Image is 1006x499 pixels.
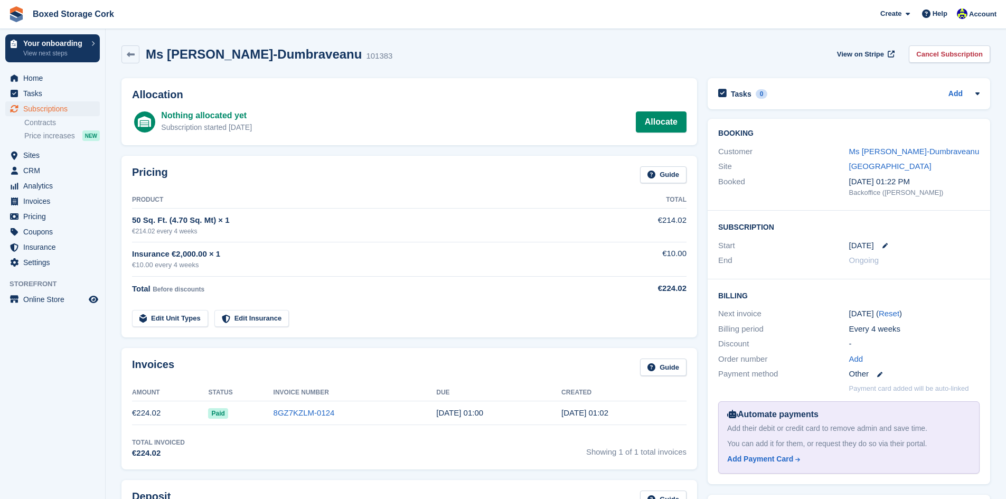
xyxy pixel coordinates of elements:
div: Subscription started [DATE] [161,122,252,133]
time: 2025-09-02 00:00:00 UTC [436,408,483,417]
div: Every 4 weeks [849,323,980,335]
div: [DATE] ( ) [849,308,980,320]
span: Analytics [23,178,87,193]
p: View next steps [23,49,86,58]
div: Nothing allocated yet [161,109,252,122]
h2: Tasks [731,89,751,99]
p: Your onboarding [23,40,86,47]
div: €224.02 [601,283,687,295]
a: 8GZ7KZLM-0124 [274,408,335,417]
span: Ongoing [849,256,879,265]
a: Your onboarding View next steps [5,34,100,62]
div: Site [718,161,849,173]
span: Sites [23,148,87,163]
img: stora-icon-8386f47178a22dfd0bd8f6a31ec36ba5ce8667c1dd55bd0f319d3a0aa187defe.svg [8,6,24,22]
div: 101383 [366,50,392,62]
span: Subscriptions [23,101,87,116]
div: Order number [718,353,849,365]
a: Price increases NEW [24,130,100,142]
th: Product [132,192,601,209]
a: menu [5,163,100,178]
div: Discount [718,338,849,350]
span: Insurance [23,240,87,255]
a: Guide [640,166,687,184]
h2: Subscription [718,221,980,232]
div: €10.00 every 4 weeks [132,260,601,270]
h2: Allocation [132,89,687,101]
h2: Pricing [132,166,168,184]
p: Payment card added will be auto-linked [849,383,969,394]
th: Due [436,384,561,401]
th: Total [601,192,687,209]
span: Price increases [24,131,75,141]
span: Settings [23,255,87,270]
div: €224.02 [132,447,185,459]
a: menu [5,86,100,101]
a: Ms [PERSON_NAME]-Dumbraveanu [849,147,980,156]
td: €224.02 [132,401,208,425]
th: Invoice Number [274,384,437,401]
td: €10.00 [601,242,687,276]
a: Contracts [24,118,100,128]
span: Online Store [23,292,87,307]
span: Total [132,284,151,293]
time: 2025-09-01 00:02:23 UTC [561,408,608,417]
th: Created [561,384,687,401]
a: menu [5,209,100,224]
div: Next invoice [718,308,849,320]
span: Coupons [23,224,87,239]
div: Start [718,240,849,252]
a: Add [948,88,963,100]
a: menu [5,178,100,193]
div: Backoffice ([PERSON_NAME]) [849,187,980,198]
span: View on Stripe [837,49,884,60]
span: Showing 1 of 1 total invoices [586,438,687,459]
div: 50 Sq. Ft. (4.70 Sq. Mt) × 1 [132,214,601,227]
a: Edit Insurance [214,310,289,327]
th: Amount [132,384,208,401]
div: Automate payments [727,408,971,421]
a: Allocate [636,111,687,133]
div: Booked [718,176,849,198]
a: menu [5,71,100,86]
a: menu [5,101,100,116]
span: Pricing [23,209,87,224]
span: CRM [23,163,87,178]
div: Payment method [718,368,849,380]
time: 2025-09-01 00:00:00 UTC [849,240,874,252]
div: Billing period [718,323,849,335]
a: menu [5,194,100,209]
span: Invoices [23,194,87,209]
th: Status [208,384,273,401]
h2: Invoices [132,359,174,376]
div: 0 [756,89,768,99]
a: Reset [879,309,899,318]
div: [DATE] 01:22 PM [849,176,980,188]
h2: Booking [718,129,980,138]
td: €214.02 [601,209,687,242]
div: End [718,255,849,267]
a: menu [5,292,100,307]
a: Preview store [87,293,100,306]
span: Before discounts [153,286,204,293]
div: Add their debit or credit card to remove admin and save time. [727,423,971,434]
h2: Billing [718,290,980,300]
h2: Ms [PERSON_NAME]-Dumbraveanu [146,47,362,61]
a: Add Payment Card [727,454,966,465]
div: NEW [82,130,100,141]
div: Other [849,368,980,380]
span: Create [880,8,901,19]
a: menu [5,148,100,163]
a: menu [5,224,100,239]
div: Insurance €2,000.00 × 1 [132,248,601,260]
a: Edit Unit Types [132,310,208,327]
a: menu [5,240,100,255]
div: Total Invoiced [132,438,185,447]
span: Account [969,9,996,20]
a: Cancel Subscription [909,45,990,63]
span: Storefront [10,279,105,289]
img: Vincent [957,8,967,19]
div: You can add it for them, or request they do so via their portal. [727,438,971,449]
span: Help [933,8,947,19]
div: Add Payment Card [727,454,793,465]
